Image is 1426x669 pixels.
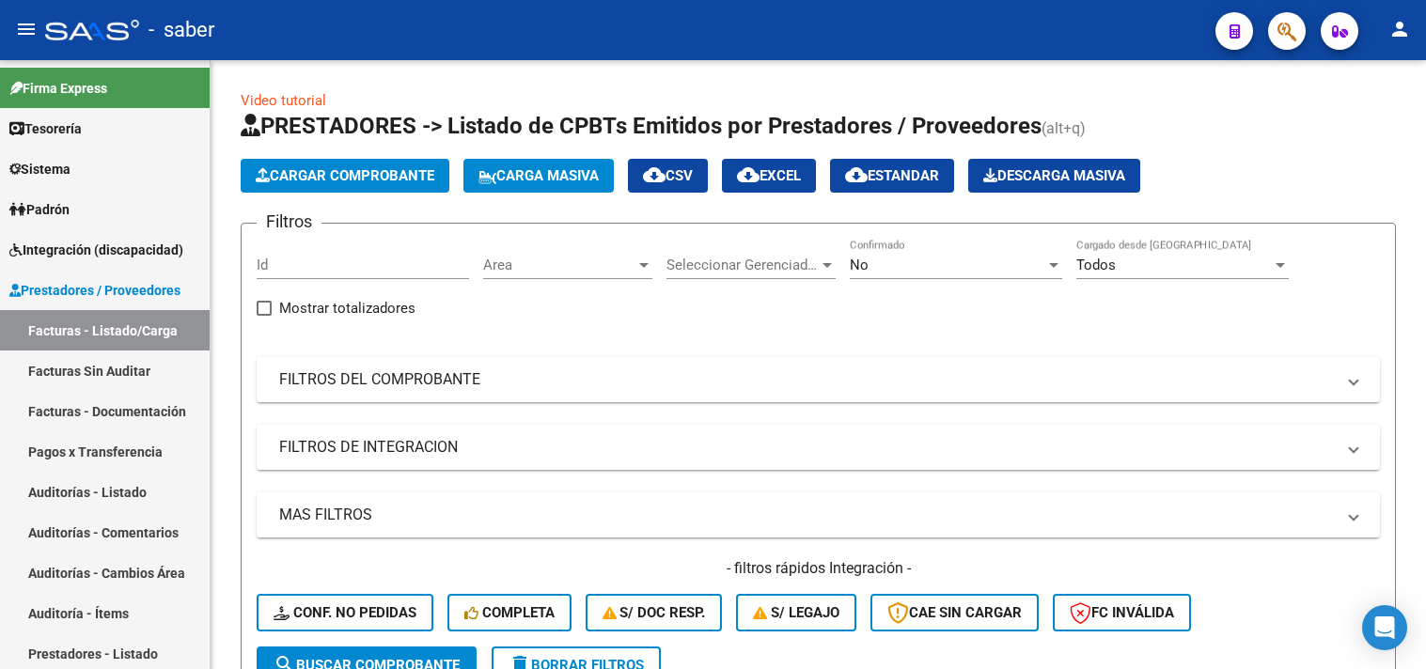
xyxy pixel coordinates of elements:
[9,118,82,139] span: Tesorería
[279,297,415,319] span: Mostrar totalizadores
[257,425,1380,470] mat-expansion-panel-header: FILTROS DE INTEGRACION
[1076,257,1116,273] span: Todos
[643,167,693,184] span: CSV
[149,9,214,51] span: - saber
[968,159,1140,193] button: Descarga Masiva
[464,604,555,621] span: Completa
[968,159,1140,193] app-download-masive: Descarga masiva de comprobantes (adjuntos)
[279,505,1335,525] mat-panel-title: MAS FILTROS
[1070,604,1174,621] span: FC Inválida
[737,163,760,186] mat-icon: cloud_download
[586,594,723,631] button: S/ Doc Resp.
[279,437,1335,458] mat-panel-title: FILTROS DE INTEGRACION
[256,167,434,184] span: Cargar Comprobante
[628,159,708,193] button: CSV
[9,199,70,220] span: Padrón
[1362,605,1407,650] div: Open Intercom Messenger
[603,604,706,621] span: S/ Doc Resp.
[257,558,1380,579] h4: - filtros rápidos Integración -
[257,492,1380,537] mat-expansion-panel-header: MAS FILTROS
[722,159,816,193] button: EXCEL
[1042,119,1086,137] span: (alt+q)
[274,604,416,621] span: Conf. no pedidas
[257,357,1380,402] mat-expansion-panel-header: FILTROS DEL COMPROBANTE
[753,604,839,621] span: S/ legajo
[241,113,1042,139] span: PRESTADORES -> Listado de CPBTs Emitidos por Prestadores / Proveedores
[257,209,321,235] h3: Filtros
[9,78,107,99] span: Firma Express
[845,163,868,186] mat-icon: cloud_download
[737,167,801,184] span: EXCEL
[1053,594,1191,631] button: FC Inválida
[447,594,572,631] button: Completa
[478,167,599,184] span: Carga Masiva
[870,594,1039,631] button: CAE SIN CARGAR
[9,159,71,179] span: Sistema
[463,159,614,193] button: Carga Masiva
[736,594,856,631] button: S/ legajo
[845,167,939,184] span: Estandar
[830,159,954,193] button: Estandar
[887,604,1022,621] span: CAE SIN CARGAR
[257,594,433,631] button: Conf. no pedidas
[483,257,635,273] span: Area
[643,163,666,186] mat-icon: cloud_download
[850,257,869,273] span: No
[279,369,1335,390] mat-panel-title: FILTROS DEL COMPROBANTE
[9,240,183,260] span: Integración (discapacidad)
[241,92,326,109] a: Video tutorial
[9,280,180,301] span: Prestadores / Proveedores
[666,257,819,273] span: Seleccionar Gerenciador
[1388,18,1411,40] mat-icon: person
[983,167,1125,184] span: Descarga Masiva
[15,18,38,40] mat-icon: menu
[241,159,449,193] button: Cargar Comprobante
